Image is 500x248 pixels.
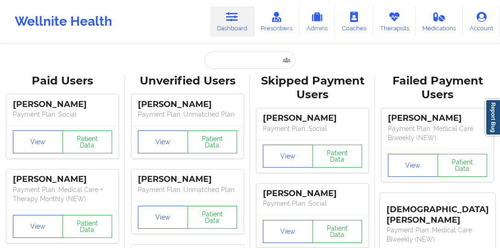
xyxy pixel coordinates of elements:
button: View [263,145,313,168]
div: [DEMOGRAPHIC_DATA][PERSON_NAME] [386,197,489,225]
div: [PERSON_NAME] [263,188,362,199]
div: Unverified Users [131,74,244,88]
button: View [388,154,438,177]
button: Patient Data [187,206,238,229]
button: View [263,220,313,243]
div: [PERSON_NAME] [13,174,112,185]
a: Dashboard [210,6,254,37]
button: Patient Data [62,130,113,153]
button: View [138,206,188,229]
a: Account [463,6,500,37]
p: Payment Plan : Medical Care + Therapy Monthly (NEW) [13,185,112,203]
button: Patient Data [312,220,363,243]
button: Patient Data [62,215,113,238]
a: Prescribers [254,6,300,37]
button: Patient Data [187,130,238,153]
p: Payment Plan : Unmatched Plan [138,185,237,194]
a: Therapists [373,6,416,37]
p: Payment Plan : Social [263,124,362,133]
div: [PERSON_NAME] [13,99,112,110]
a: Coaches [335,6,373,37]
p: Payment Plan : Unmatched Plan [138,110,237,119]
div: Skipped Payment Users [256,74,369,102]
div: [PERSON_NAME] [263,113,362,124]
button: Patient Data [437,154,488,177]
button: View [13,215,63,238]
button: Patient Data [312,145,363,168]
a: Report Bug [485,99,500,135]
div: [PERSON_NAME] [388,113,487,124]
button: View [138,130,188,153]
div: Failed Payment Users [381,74,494,102]
p: Payment Plan : Social [263,199,362,208]
p: Payment Plan : Medical Care Biweekly (NEW) [386,225,489,244]
p: Payment Plan : Social [13,110,112,119]
div: [PERSON_NAME] [138,174,237,185]
div: Paid Users [6,74,119,88]
div: [PERSON_NAME] [138,99,237,110]
button: View [13,130,63,153]
p: Payment Plan : Medical Care Biweekly (NEW) [388,124,487,142]
a: Medications [416,6,463,37]
a: Admins [299,6,335,37]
